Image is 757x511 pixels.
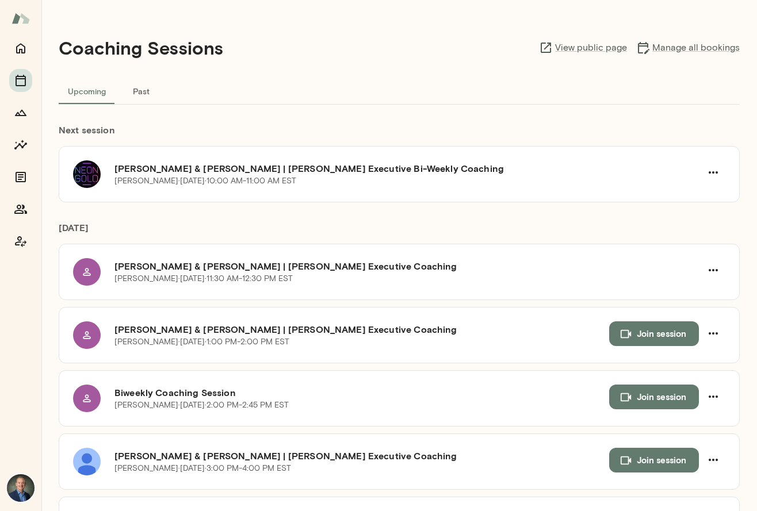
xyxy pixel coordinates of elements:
[609,321,699,345] button: Join session
[114,322,609,336] h6: [PERSON_NAME] & [PERSON_NAME] | [PERSON_NAME] Executive Coaching
[59,37,223,59] h4: Coaching Sessions
[9,198,32,221] button: Members
[59,221,740,244] h6: [DATE]
[9,230,32,253] button: Coach app
[9,133,32,156] button: Insights
[7,474,35,502] img: Michael Alden
[114,399,289,411] p: [PERSON_NAME] · [DATE] · 2:00 PM-2:45 PM EST
[59,123,740,146] h6: Next session
[609,385,699,409] button: Join session
[9,37,32,60] button: Home
[114,336,289,348] p: [PERSON_NAME] · [DATE] · 1:00 PM-2:00 PM EST
[59,77,740,105] div: basic tabs example
[114,273,293,285] p: [PERSON_NAME] · [DATE] · 11:30 AM-12:30 PM EST
[636,41,740,55] a: Manage all bookings
[609,448,699,472] button: Join session
[114,175,296,187] p: [PERSON_NAME] · [DATE] · 10:00 AM-11:00 AM EST
[114,449,609,463] h6: [PERSON_NAME] & [PERSON_NAME] | [PERSON_NAME] Executive Coaching
[9,101,32,124] button: Growth Plan
[9,166,32,189] button: Documents
[114,386,609,399] h6: Biweekly Coaching Session
[9,69,32,92] button: Sessions
[115,77,167,105] button: Past
[114,162,701,175] h6: [PERSON_NAME] & [PERSON_NAME] | [PERSON_NAME] Executive Bi-Weekly Coaching
[114,463,291,474] p: [PERSON_NAME] · [DATE] · 3:00 PM-4:00 PM EST
[114,259,701,273] h6: [PERSON_NAME] & [PERSON_NAME] | [PERSON_NAME] Executive Coaching
[539,41,627,55] a: View public page
[59,77,115,105] button: Upcoming
[12,7,30,29] img: Mento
